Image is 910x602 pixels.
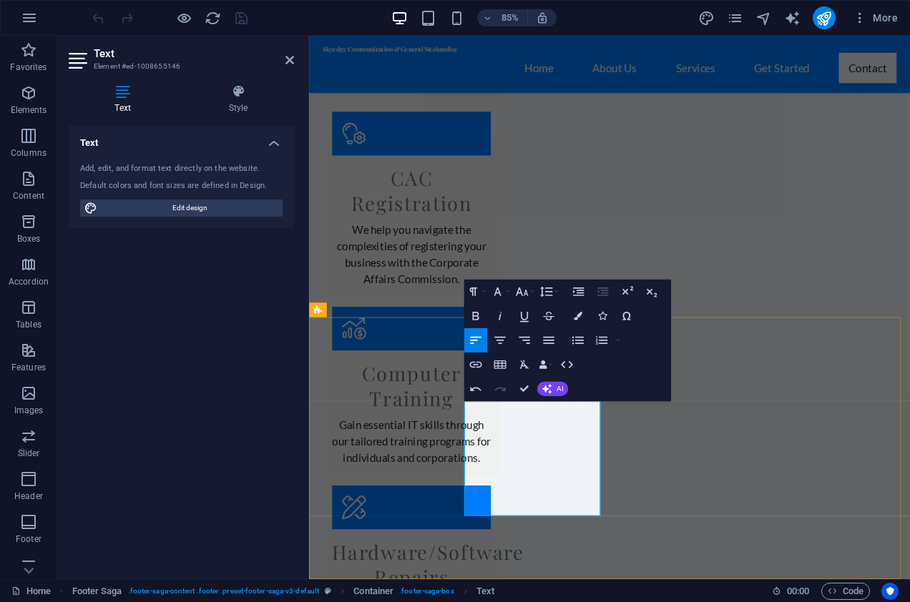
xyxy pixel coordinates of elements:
button: Italic (Ctrl+I) [489,304,512,328]
i: AI Writer [784,10,801,26]
span: Click to select. Double-click to edit [476,583,494,600]
span: Click to select. Double-click to edit [72,583,122,600]
button: HTML [555,352,578,377]
span: Click to select. Double-click to edit [353,583,393,600]
button: Strikethrough [537,304,560,328]
button: Icons [591,304,614,328]
h4: Style [182,84,294,114]
span: . footer-saga-content .footer .preset-footer-saga-v3-default [128,583,319,600]
p: Slider [18,448,40,459]
h2: Text [94,47,294,60]
span: More [853,11,898,25]
p: Columns [11,147,47,159]
button: Usercentrics [881,583,899,600]
i: Reload page [205,10,221,26]
h6: Session time [772,583,810,600]
p: Images [14,405,44,416]
button: Click here to leave preview mode and continue editing [175,9,192,26]
span: : [797,586,799,596]
h4: Text [69,126,294,152]
button: 85% [477,9,528,26]
button: Align Justify [537,328,560,352]
button: Confirm (Ctrl+⏎) [513,377,536,401]
button: Colors [567,304,589,328]
p: Features [11,362,46,373]
button: Ordered List [590,328,613,352]
button: Special Characters [615,304,638,328]
button: Decrease Indent [592,280,615,304]
button: Code [821,583,870,600]
nav: breadcrumb [72,583,495,600]
button: Clear Formatting [513,352,536,377]
button: Redo (Ctrl+Shift+Z) [489,377,512,401]
button: Font Family [489,280,512,304]
p: Boxes [17,233,41,245]
button: Align Right [513,328,536,352]
button: pages [727,9,744,26]
span: AI [557,385,563,393]
button: navigator [755,9,773,26]
i: Design (Ctrl+Alt+Y) [698,10,715,26]
button: Superscript [616,280,639,304]
button: More [847,6,904,29]
p: Header [14,490,43,502]
div: Add, edit, and format text directly on the website. [80,163,283,175]
p: Elements [11,104,47,116]
button: Paragraph Format [464,280,487,304]
h4: Text [69,84,182,114]
div: Default colors and font sizes are defined in Design. [80,180,283,192]
button: Bold (Ctrl+B) [464,304,487,328]
h3: Element #ed-1008655146 [94,60,265,73]
h6: 85% [499,9,522,26]
button: Subscript [640,280,663,304]
button: design [698,9,715,26]
button: Insert Table [489,352,512,377]
span: . footer-saga-box [399,583,454,600]
button: Edit design [80,199,283,217]
button: Data Bindings [537,352,554,377]
p: Content [13,190,44,202]
button: Unordered List [567,328,589,352]
button: Underline (Ctrl+U) [513,304,536,328]
i: Pages (Ctrl+Alt+S) [727,10,743,26]
i: This element is a customizable preset [325,587,331,595]
button: text_generator [784,9,801,26]
span: 00 00 [787,583,809,600]
i: Navigator [755,10,772,26]
button: publish [813,6,836,29]
button: Insert Link [464,352,487,377]
button: Line Height [537,280,560,304]
span: Code [828,583,863,600]
p: Accordion [9,276,49,287]
button: reload [204,9,221,26]
button: Increase Indent [567,280,590,304]
button: Align Left [464,328,487,352]
button: Font Size [513,280,536,304]
i: Publish [816,10,832,26]
button: AI [537,381,568,395]
button: Align Center [489,328,512,352]
p: Favorites [10,61,47,73]
button: Ordered List [613,328,623,352]
p: Tables [16,319,41,330]
span: Edit design [102,199,278,217]
i: On resize automatically adjust zoom level to fit chosen device. [536,11,549,24]
button: Undo (Ctrl+Z) [464,377,487,401]
p: Footer [16,533,41,545]
a: Click to cancel selection. Double-click to open Pages [11,583,51,600]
